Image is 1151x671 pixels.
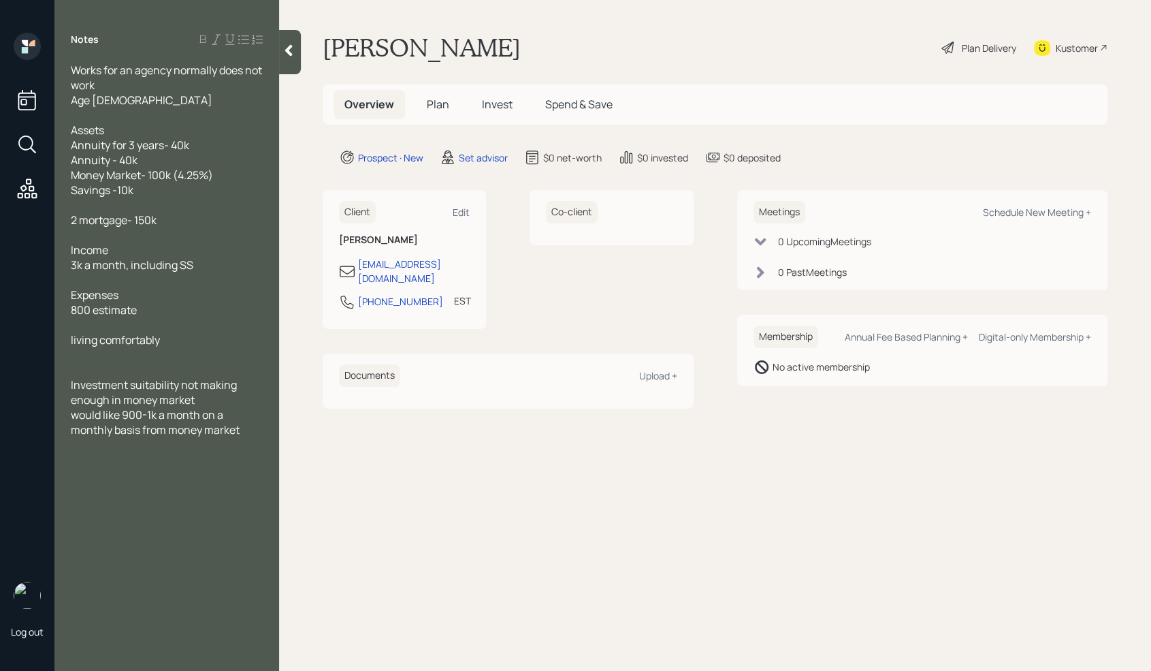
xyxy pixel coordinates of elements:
div: [EMAIL_ADDRESS][DOMAIN_NAME] [358,257,470,285]
div: EST [454,294,471,308]
label: Notes [71,33,99,46]
h6: Membership [753,326,818,348]
img: retirable_logo.png [14,582,41,609]
div: Annual Fee Based Planning + [845,330,968,343]
div: 0 Past Meeting s [778,265,847,279]
div: Kustomer [1056,41,1098,55]
div: Prospect · New [358,151,423,165]
div: No active membership [773,360,870,374]
span: Savings -10k [71,183,133,198]
div: $0 net-worth [543,151,602,165]
span: Spend & Save [545,97,613,112]
span: Annuity for 3 years- 40k [71,138,189,153]
h6: Documents [339,364,400,387]
span: Investment suitability not making enough in money market [71,377,239,407]
span: would like 900-1k a month on a monthly basis from money market [71,407,240,437]
div: Set advisor [459,151,508,165]
span: Expenses [71,287,118,302]
div: Edit [453,206,470,219]
div: 0 Upcoming Meeting s [778,234,871,249]
span: 800 estimate [71,302,137,317]
span: Works for an agency normally does not work [71,63,264,93]
h6: Co-client [546,201,598,223]
span: Income [71,243,108,258]
div: Digital-only Membership + [979,330,1091,343]
div: Log out [11,625,44,638]
span: 2 mortgage- 150k [71,213,157,228]
h6: Client [339,201,376,223]
span: Annuity - 40k [71,153,137,168]
span: 3k a month, including SS [71,258,193,272]
div: [PHONE_NUMBER] [358,294,443,309]
h6: [PERSON_NAME] [339,234,470,246]
h1: [PERSON_NAME] [323,33,521,63]
span: Overview [344,97,394,112]
div: Schedule New Meeting + [983,206,1091,219]
span: Assets [71,123,104,138]
span: Invest [482,97,513,112]
h6: Meetings [753,201,805,223]
div: $0 invested [637,151,688,165]
span: Age [DEMOGRAPHIC_DATA] [71,93,212,108]
div: $0 deposited [724,151,781,165]
span: living comfortably [71,332,160,347]
span: Money Market- 100k (4.25%) [71,168,213,183]
div: Upload + [639,369,677,382]
span: Plan [427,97,449,112]
div: Plan Delivery [962,41,1016,55]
